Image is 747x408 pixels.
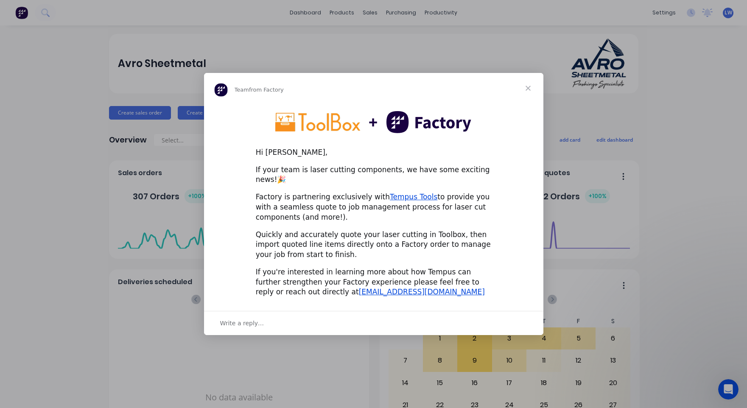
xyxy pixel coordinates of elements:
[256,148,492,158] div: Hi [PERSON_NAME],
[390,193,437,201] a: Tempus Tools
[256,230,492,260] div: Quickly and accurately quote your laser cutting in Toolbox, then import quoted line items directl...
[256,165,492,185] div: If your team is laser cutting components, we have some exciting news!🎉
[256,192,492,222] div: Factory is partnering exclusively with to provide you with a seamless quote to job management pro...
[359,288,485,296] a: [EMAIL_ADDRESS][DOMAIN_NAME]
[235,87,249,93] span: Team
[204,311,543,335] div: Open conversation and reply
[220,318,264,329] span: Write a reply…
[214,83,228,97] img: Profile image for Team
[513,73,543,103] span: Close
[256,267,492,297] div: If you're interested in learning more about how Tempus can further strengthen your Factory experi...
[249,87,284,93] span: from Factory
